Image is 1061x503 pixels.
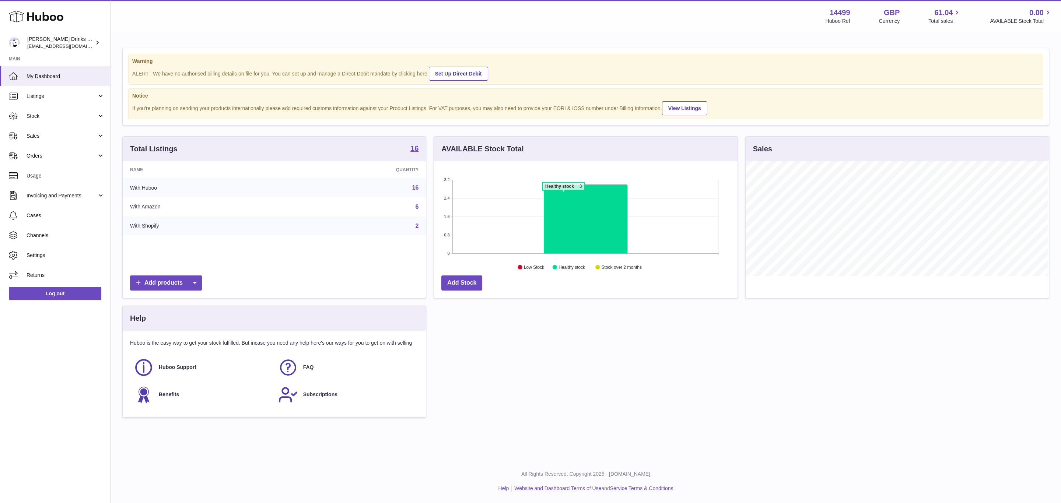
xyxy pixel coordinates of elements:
a: 0.00 AVAILABLE Stock Total [990,8,1052,25]
text: Low Stock [524,265,544,270]
td: With Amazon [123,197,289,217]
strong: GBP [884,8,900,18]
p: All Rights Reserved. Copyright 2025 - [DOMAIN_NAME] [116,471,1055,478]
div: If you're planning on sending your products internationally please add required customs informati... [132,100,1039,115]
a: Huboo Support [134,358,271,377]
text: 1.6 [444,214,450,219]
a: Service Terms & Conditions [610,485,673,491]
td: With Shopify [123,217,289,236]
span: Benefits [159,391,179,398]
a: 16 [410,145,419,154]
a: Benefits [134,385,271,405]
text: 2.4 [444,196,450,200]
text: Stock over 2 months [602,265,642,270]
span: Orders [27,152,97,159]
strong: Notice [132,92,1039,99]
a: Help [498,485,509,491]
span: Subscriptions [303,391,337,398]
span: 61.04 [934,8,953,18]
span: FAQ [303,364,314,371]
strong: Warning [132,58,1039,65]
h3: Sales [753,144,772,154]
a: 61.04 Total sales [928,8,961,25]
strong: 16 [410,145,419,152]
span: Settings [27,252,105,259]
tspan: 3 [579,184,582,189]
a: 16 [412,184,419,191]
strong: 14499 [830,8,850,18]
a: 2 [415,223,419,229]
span: [EMAIL_ADDRESS][DOMAIN_NAME] [27,43,108,49]
span: AVAILABLE Stock Total [990,18,1052,25]
a: Add Stock [441,275,482,291]
a: FAQ [278,358,415,377]
a: Log out [9,287,101,300]
img: internalAdmin-14499@internal.huboo.com [9,37,20,48]
a: Subscriptions [278,385,415,405]
a: Add products [130,275,202,291]
li: and [512,485,673,492]
a: Set Up Direct Debit [429,67,488,81]
span: My Dashboard [27,73,105,80]
text: 0.8 [444,233,450,237]
text: 3.2 [444,177,450,182]
span: 0.00 [1029,8,1044,18]
text: Healthy stock [559,265,586,270]
th: Name [123,161,289,178]
text: 0 [448,251,450,256]
h3: Help [130,313,146,323]
td: With Huboo [123,178,289,197]
h3: Total Listings [130,144,178,154]
a: 6 [415,204,419,210]
h3: AVAILABLE Stock Total [441,144,524,154]
span: Returns [27,272,105,279]
span: Listings [27,93,97,100]
th: Quantity [289,161,426,178]
tspan: Healthy stock [545,184,574,189]
span: Invoicing and Payments [27,192,97,199]
span: Stock [27,113,97,120]
span: Cases [27,212,105,219]
span: Channels [27,232,105,239]
p: Huboo is the easy way to get your stock fulfilled. But incase you need any help here's our ways f... [130,340,419,347]
div: ALERT : We have no authorised billing details on file for you. You can set up and manage a Direct... [132,66,1039,81]
a: Website and Dashboard Terms of Use [514,485,601,491]
div: Huboo Ref [826,18,850,25]
span: Usage [27,172,105,179]
span: Huboo Support [159,364,196,371]
div: Currency [879,18,900,25]
span: Total sales [928,18,961,25]
a: View Listings [662,101,707,115]
div: [PERSON_NAME] Drinks LTD (t/a Zooz) [27,36,94,50]
span: Sales [27,133,97,140]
